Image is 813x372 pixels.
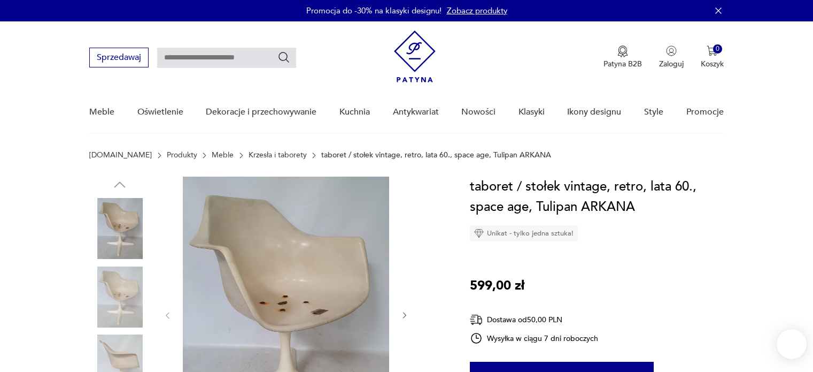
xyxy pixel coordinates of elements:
p: 599,00 zł [470,276,524,296]
img: Ikona medalu [617,45,628,57]
a: Ikona medaluPatyna B2B [603,45,642,69]
p: Promocja do -30% na klasyki designu! [306,5,442,16]
button: Sprzedawaj [89,48,149,67]
div: Dostawa od 50,00 PLN [470,313,598,327]
p: Zaloguj [659,59,684,69]
img: Ikona diamentu [474,229,484,238]
div: Unikat - tylko jedna sztuka! [470,225,578,241]
button: Zaloguj [659,45,684,69]
div: 0 [713,44,722,54]
a: Produkty [167,151,197,160]
a: Style [644,92,663,133]
a: Zobacz produkty [447,5,507,16]
a: Meble [89,92,114,133]
img: Ikona koszyka [707,45,717,56]
a: Oświetlenie [137,92,183,133]
button: Patyna B2B [603,45,642,69]
p: Patyna B2B [603,59,642,69]
img: Ikona dostawy [470,313,483,327]
img: Zdjęcie produktu taboret / stołek vintage, retro, lata 60., space age, Tulipan ARKANA [89,198,150,259]
a: Dekoracje i przechowywanie [206,92,316,133]
h1: taboret / stołek vintage, retro, lata 60., space age, Tulipan ARKANA [470,177,724,217]
button: 0Koszyk [701,45,724,69]
p: taboret / stołek vintage, retro, lata 60., space age, Tulipan ARKANA [321,151,551,160]
img: Ikonka użytkownika [666,45,677,56]
img: Patyna - sklep z meblami i dekoracjami vintage [394,31,436,82]
a: Klasyki [518,92,545,133]
a: Nowości [461,92,495,133]
a: Promocje [686,92,724,133]
a: Krzesła i taborety [249,151,307,160]
a: Ikony designu [567,92,621,133]
div: Wysyłka w ciągu 7 dni roboczych [470,332,598,345]
a: Antykwariat [393,92,439,133]
a: Kuchnia [339,92,370,133]
img: Zdjęcie produktu taboret / stołek vintage, retro, lata 60., space age, Tulipan ARKANA [89,267,150,328]
a: Sprzedawaj [89,55,149,62]
a: [DOMAIN_NAME] [89,151,152,160]
a: Meble [212,151,234,160]
button: Szukaj [277,51,290,64]
iframe: Smartsupp widget button [777,329,807,359]
p: Koszyk [701,59,724,69]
